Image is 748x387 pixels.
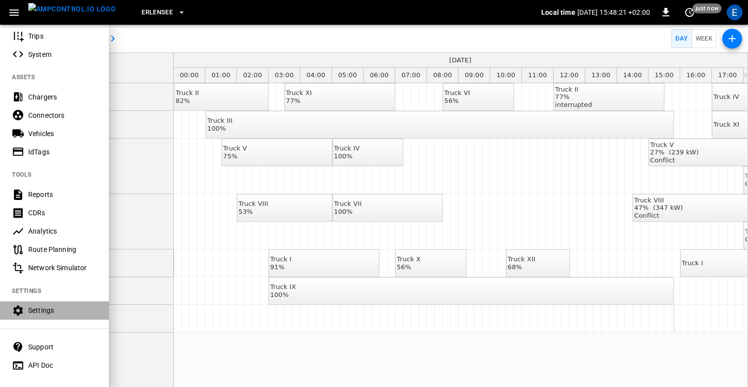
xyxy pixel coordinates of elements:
[28,31,97,41] div: Trips
[28,244,97,254] div: Route Planning
[28,263,97,273] div: Network Simulator
[28,360,97,370] div: API Doc
[577,7,650,17] p: [DATE] 15:48:21 +02:00
[141,7,173,18] span: Erlensee
[28,129,97,139] div: Vehicles
[28,49,97,59] div: System
[28,208,97,218] div: CDRs
[28,110,97,120] div: Connectors
[727,4,743,20] div: profile-icon
[541,7,575,17] p: Local time
[28,342,97,352] div: Support
[28,305,97,315] div: Settings
[28,190,97,199] div: Reports
[28,92,97,102] div: Chargers
[28,147,97,157] div: IdTags
[682,4,698,20] button: set refresh interval
[28,3,116,15] img: ampcontrol.io logo
[28,226,97,236] div: Analytics
[693,3,722,13] span: just now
